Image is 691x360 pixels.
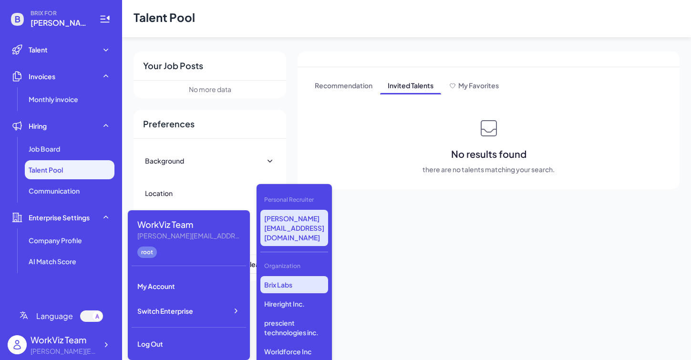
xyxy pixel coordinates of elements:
[29,144,60,154] span: Job Board
[260,343,328,360] p: Worldforce Inc
[134,51,286,81] div: Your Job Posts
[423,165,555,174] span: there are no talents matching your search.
[31,17,88,29] span: alex@joinbrix.com
[137,247,157,258] div: root
[132,333,246,354] div: Log Out
[260,192,328,208] div: Personal Recruiter
[29,45,48,54] span: Talent
[458,81,499,90] span: My Favorites
[29,213,90,222] span: Enterprise Settings
[36,310,73,322] span: Language
[29,236,82,245] span: Company Profile
[132,276,246,297] div: My Account
[29,72,55,81] span: Invoices
[31,333,97,346] div: WorkViz Team
[260,210,328,246] p: [PERSON_NAME][EMAIL_ADDRESS][DOMAIN_NAME]
[29,121,47,131] span: Hiring
[29,94,78,104] span: Monthly invoice
[451,147,526,161] span: No results found
[137,306,193,316] span: Switch Enterprise
[145,156,184,165] div: Background
[29,165,63,175] span: Talent Pool
[29,186,80,195] span: Communication
[380,79,441,94] span: Invited Talents
[260,276,328,293] p: Brix Labs
[29,257,76,266] span: AI Match Score
[307,79,380,94] span: Recommendation
[31,346,97,356] div: alex@joinbrix.com
[145,188,173,198] div: Location
[31,10,88,17] span: BRIX FOR
[8,335,27,354] img: user_logo.png
[134,110,286,139] div: Preferences
[189,84,231,94] div: No more data
[260,295,328,312] p: Hireright Inc.
[137,218,242,231] div: WorkViz Team
[260,258,328,274] div: Organization
[260,314,328,341] p: prescient technologies inc.
[137,231,242,241] div: alex@joinbrix.com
